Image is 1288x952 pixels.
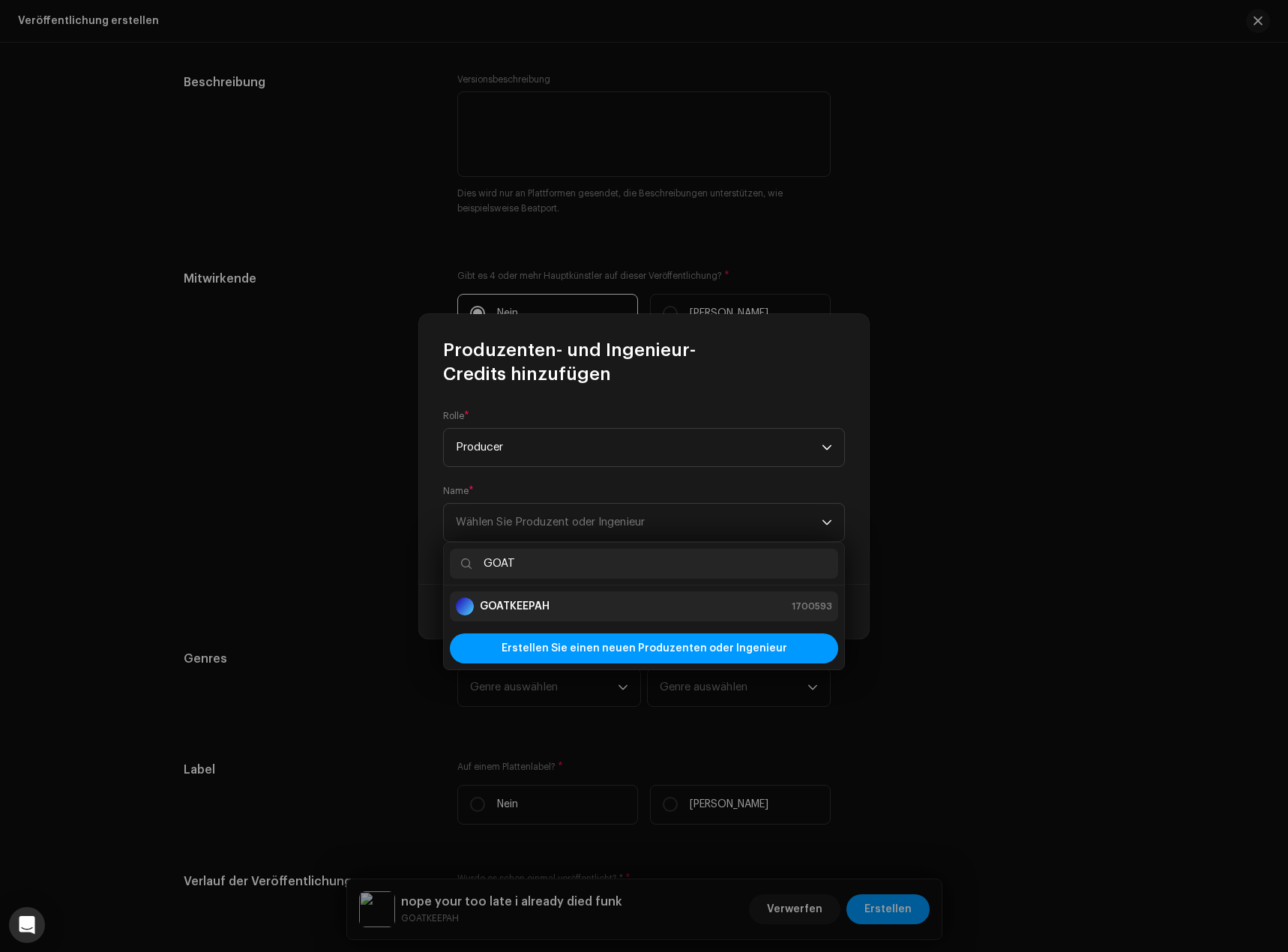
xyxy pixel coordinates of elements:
div: dropdown trigger [822,429,832,466]
label: Name [443,485,474,497]
div: Open Intercom Messenger [9,907,45,943]
ul: Option List [444,585,844,627]
span: Producer [456,429,822,466]
strong: GOATKEEPAH [480,599,550,614]
span: Erstellen Sie einen neuen Produzenten oder Ingenieur [502,633,787,663]
span: Produzenten- und Ingenieur-Credits hinzufügen [443,338,845,386]
label: Rolle [443,410,469,422]
span: Wählen Sie Produzent oder Ingenieur [456,504,822,541]
span: 1700593 [792,599,832,614]
li: GOATKEEPAH [450,591,838,621]
span: Wählen Sie Produzent oder Ingenieur [456,516,645,528]
div: dropdown trigger [822,504,832,541]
